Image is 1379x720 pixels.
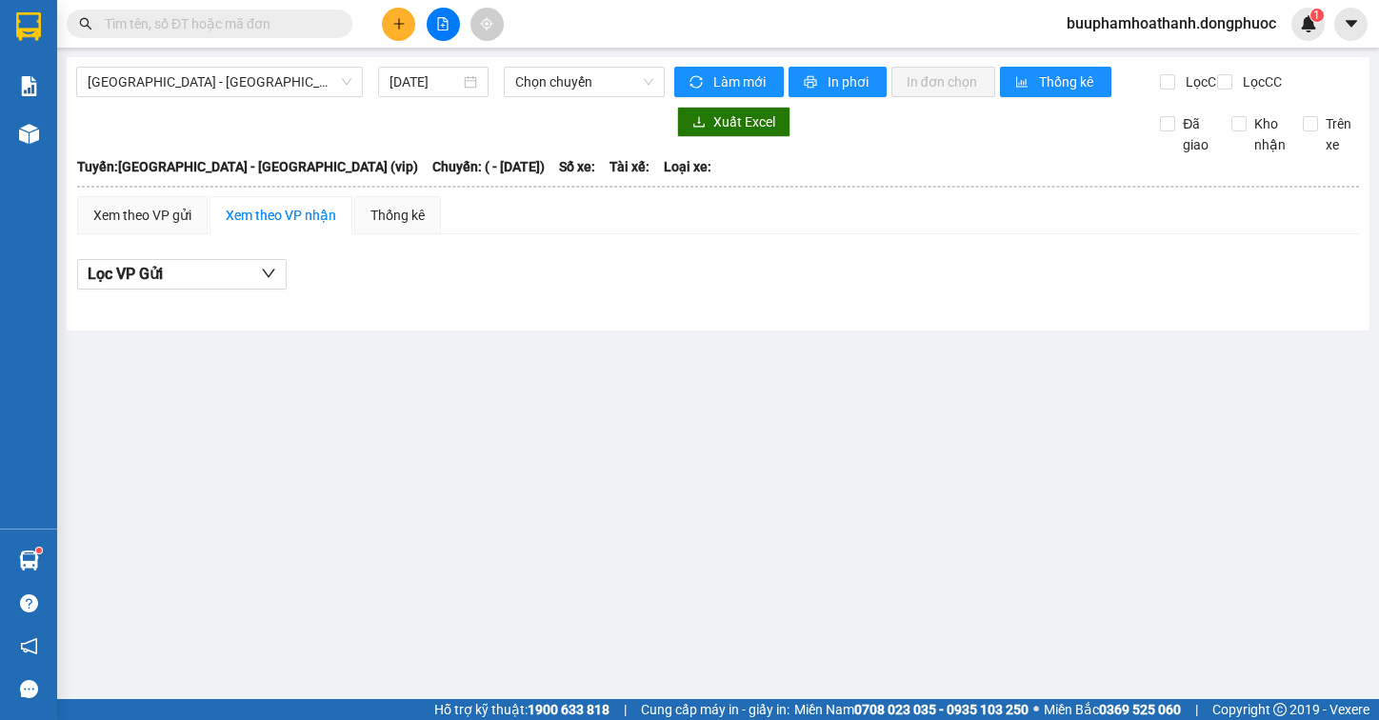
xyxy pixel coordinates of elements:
[20,594,38,612] span: question-circle
[105,13,330,34] input: Tìm tên, số ĐT hoặc mã đơn
[19,550,39,570] img: warehouse-icon
[79,17,92,30] span: search
[20,637,38,655] span: notification
[1051,11,1291,35] span: buuphamhoathanh.dongphuoc
[88,262,163,286] span: Lọc VP Gửi
[624,699,627,720] span: |
[1039,71,1096,92] span: Thống kê
[1343,15,1360,32] span: caret-down
[689,75,706,90] span: sync
[77,159,418,174] b: Tuyến: [GEOGRAPHIC_DATA] - [GEOGRAPHIC_DATA] (vip)
[20,680,38,698] span: message
[528,702,610,717] strong: 1900 633 818
[794,699,1029,720] span: Miền Nam
[1247,113,1293,155] span: Kho nhận
[1195,699,1198,720] span: |
[392,17,406,30] span: plus
[19,76,39,96] img: solution-icon
[93,205,191,226] div: Xem theo VP gửi
[891,67,995,97] button: In đơn chọn
[77,259,287,290] button: Lọc VP Gửi
[789,67,887,97] button: printerIn phơi
[1318,113,1360,155] span: Trên xe
[432,156,545,177] span: Chuyến: ( - [DATE])
[1273,703,1287,716] span: copyright
[261,266,276,281] span: down
[470,8,504,41] button: aim
[1310,9,1324,22] sup: 1
[434,699,610,720] span: Hỗ trợ kỹ thuật:
[88,68,351,96] span: Hồ Chí Minh - Tây Ninh (vip)
[1044,699,1181,720] span: Miền Bắc
[559,156,595,177] span: Số xe:
[1334,8,1368,41] button: caret-down
[610,156,650,177] span: Tài xế:
[1099,702,1181,717] strong: 0369 525 060
[713,71,769,92] span: Làm mới
[1015,75,1031,90] span: bar-chart
[382,8,415,41] button: plus
[1300,15,1317,32] img: icon-new-feature
[854,702,1029,717] strong: 0708 023 035 - 0935 103 250
[19,124,39,144] img: warehouse-icon
[1033,706,1039,713] span: ⚪️
[436,17,450,30] span: file-add
[226,205,336,226] div: Xem theo VP nhận
[674,67,784,97] button: syncLàm mới
[664,156,711,177] span: Loại xe:
[390,71,460,92] input: 14/08/2025
[677,107,790,137] button: downloadXuất Excel
[641,699,789,720] span: Cung cấp máy in - giấy in:
[1178,71,1228,92] span: Lọc CR
[16,12,41,41] img: logo-vxr
[1235,71,1285,92] span: Lọc CC
[1313,9,1320,22] span: 1
[36,548,42,553] sup: 1
[480,17,493,30] span: aim
[515,68,653,96] span: Chọn chuyến
[1175,113,1217,155] span: Đã giao
[427,8,460,41] button: file-add
[370,205,425,226] div: Thống kê
[804,75,820,90] span: printer
[828,71,871,92] span: In phơi
[1000,67,1111,97] button: bar-chartThống kê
